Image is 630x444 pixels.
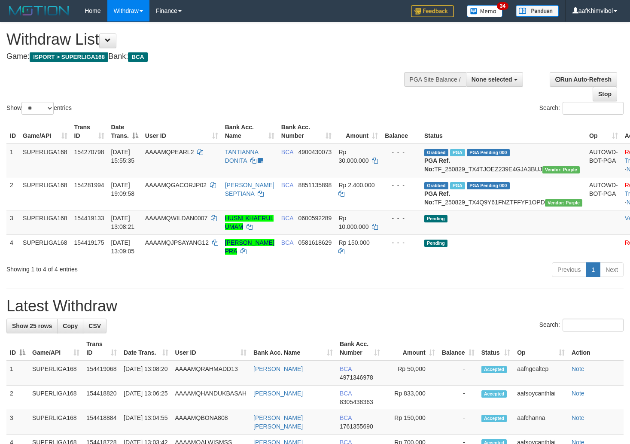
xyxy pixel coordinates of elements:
span: BCA [340,414,352,421]
th: Bank Acc. Name: activate to sort column ascending [222,119,278,144]
span: AAAAMQWILDAN0007 [145,215,208,222]
th: ID [6,119,19,144]
th: Date Trans.: activate to sort column ascending [120,336,172,361]
th: Balance: activate to sort column ascending [438,336,478,361]
span: Accepted [481,390,507,398]
a: [PERSON_NAME] [253,390,303,397]
td: [DATE] 13:06:25 [120,386,172,410]
td: SUPERLIGA168 [19,210,71,234]
th: User ID: activate to sort column ascending [142,119,222,144]
td: 2 [6,177,19,210]
div: - - - [385,238,417,247]
a: Note [572,390,584,397]
span: Copy 0581618629 to clipboard [298,239,332,246]
span: BCA [281,239,293,246]
h1: Withdraw List [6,31,411,48]
div: Showing 1 to 4 of 4 entries [6,262,256,274]
td: 3 [6,210,19,234]
span: PGA Pending [467,149,510,156]
span: ISPORT > SUPERLIGA168 [30,52,108,62]
td: TF_250829_TX4TJOEZ239E4GJA3BUJ [421,144,586,177]
a: HUSNI KHAERUL UMAM [225,215,274,230]
th: Action [568,336,624,361]
td: Rp 833,000 [383,386,438,410]
td: Rp 50,000 [383,361,438,386]
span: Rp 2.400.000 [338,182,374,189]
td: [DATE] 13:08:20 [120,361,172,386]
label: Search: [539,102,624,115]
span: Marked by aafmaleo [450,149,465,156]
td: SUPERLIGA168 [29,410,83,435]
span: Copy 4900430073 to clipboard [298,149,332,155]
td: TF_250829_TX4Q9Y61FNZTFFYF1OPD [421,177,586,210]
label: Search: [539,319,624,331]
img: Feedback.jpg [411,5,454,17]
span: BCA [340,365,352,372]
label: Show entries [6,102,72,115]
span: [DATE] 13:08:21 [111,215,135,230]
div: - - - [385,181,417,189]
td: AAAAMQHANDUKBASAH [172,386,250,410]
b: PGA Ref. No: [424,157,450,173]
a: Previous [552,262,586,277]
span: [DATE] 19:09:58 [111,182,135,197]
span: Rp 150.000 [338,239,369,246]
span: Copy 1761355690 to clipboard [340,423,373,430]
div: PGA Site Balance / [404,72,466,87]
a: [PERSON_NAME] [253,365,303,372]
td: 2 [6,386,29,410]
td: Rp 150,000 [383,410,438,435]
td: aafsoycanthlai [514,386,568,410]
input: Search: [563,319,624,331]
span: Rp 30.000.000 [338,149,368,164]
span: [DATE] 13:09:05 [111,239,135,255]
span: 34 [497,2,508,10]
span: BCA [281,215,293,222]
th: Op: activate to sort column ascending [514,336,568,361]
span: PGA Pending [467,182,510,189]
a: Stop [593,87,617,101]
span: Rp 10.000.000 [338,215,368,230]
span: AAAAMQJPSAYANG12 [145,239,209,246]
span: Copy 4971346978 to clipboard [340,374,373,381]
span: Copy 8305438363 to clipboard [340,398,373,405]
td: 4 [6,234,19,259]
td: 1 [6,144,19,177]
td: AUTOWD-BOT-PGA [586,144,621,177]
span: Grabbed [424,149,448,156]
select: Showentries [21,102,54,115]
th: Balance [381,119,421,144]
th: User ID: activate to sort column ascending [172,336,250,361]
td: 3 [6,410,29,435]
span: Vendor URL: https://trx4.1velocity.biz [542,166,580,173]
th: Trans ID: activate to sort column ascending [71,119,108,144]
span: Show 25 rows [12,322,52,329]
span: BCA [281,182,293,189]
th: ID: activate to sort column descending [6,336,29,361]
td: 154418884 [83,410,120,435]
span: Copy 8851135898 to clipboard [298,182,332,189]
th: Bank Acc. Name: activate to sort column ascending [250,336,336,361]
a: Show 25 rows [6,319,58,333]
td: aafngealtep [514,361,568,386]
span: Vendor URL: https://trx4.1velocity.biz [545,199,582,207]
img: Button%20Memo.svg [467,5,503,17]
div: - - - [385,148,417,156]
span: Pending [424,215,447,222]
th: Game/API: activate to sort column ascending [19,119,71,144]
td: AUTOWD-BOT-PGA [586,177,621,210]
span: Accepted [481,415,507,422]
td: 1 [6,361,29,386]
a: 1 [586,262,600,277]
a: Copy [57,319,83,333]
td: - [438,386,478,410]
input: Search: [563,102,624,115]
td: 154418820 [83,386,120,410]
span: 154419175 [74,239,104,246]
span: Copy [63,322,78,329]
a: CSV [83,319,107,333]
th: Op: activate to sort column ascending [586,119,621,144]
a: Next [600,262,624,277]
span: 154419133 [74,215,104,222]
th: Amount: activate to sort column ascending [335,119,381,144]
